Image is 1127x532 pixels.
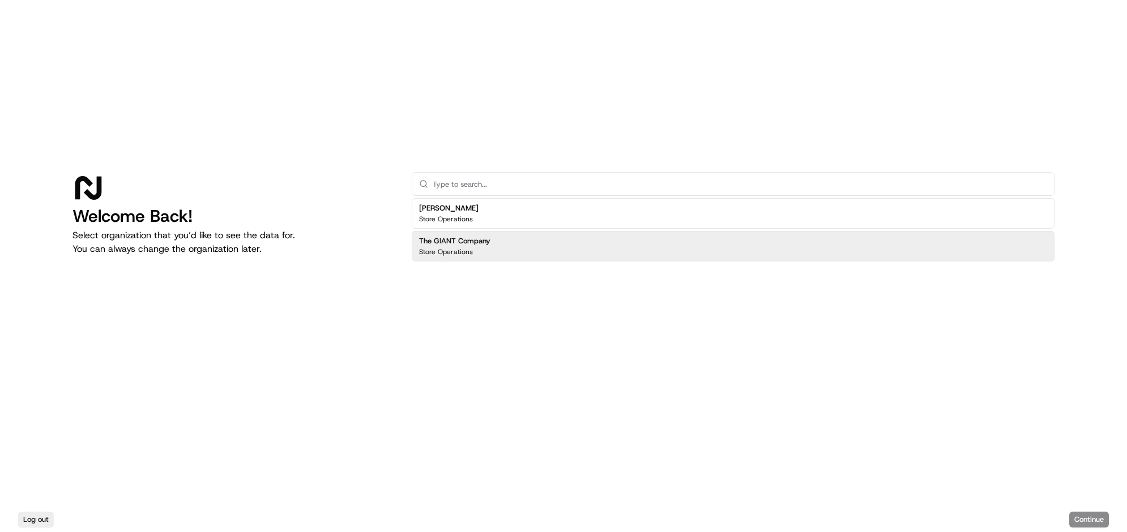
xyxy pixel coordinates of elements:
h2: [PERSON_NAME] [419,203,479,213]
p: Store Operations [419,247,473,256]
div: Suggestions [412,196,1055,264]
p: Select organization that you’d like to see the data for. You can always change the organization l... [72,229,394,256]
h1: Welcome Back! [72,206,394,226]
p: Store Operations [419,214,473,224]
button: Log out [18,512,54,527]
input: Type to search... [433,173,1047,195]
h2: The GIANT Company [419,236,490,246]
